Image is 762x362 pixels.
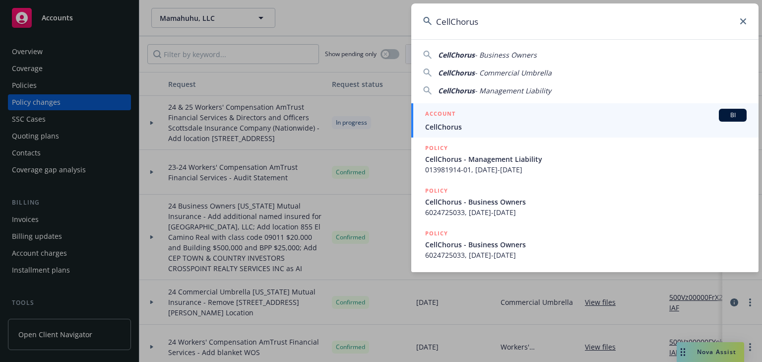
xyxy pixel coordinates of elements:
[425,186,448,196] h5: POLICY
[723,111,743,120] span: BI
[411,180,759,223] a: POLICYCellChorus - Business Owners6024725033, [DATE]-[DATE]
[475,68,552,77] span: - Commercial Umbrella
[438,86,475,95] span: CellChorus
[425,197,747,207] span: CellChorus - Business Owners
[411,138,759,180] a: POLICYCellChorus - Management Liability013981914-01, [DATE]-[DATE]
[425,143,448,153] h5: POLICY
[425,250,747,260] span: 6024725033, [DATE]-[DATE]
[425,239,747,250] span: CellChorus - Business Owners
[475,86,551,95] span: - Management Liability
[425,228,448,238] h5: POLICY
[425,207,747,217] span: 6024725033, [DATE]-[DATE]
[425,109,455,121] h5: ACCOUNT
[425,164,747,175] span: 013981914-01, [DATE]-[DATE]
[411,3,759,39] input: Search...
[425,271,448,281] h5: POLICY
[411,266,759,308] a: POLICY
[411,103,759,138] a: ACCOUNTBICellChorus
[425,154,747,164] span: CellChorus - Management Liability
[425,122,747,132] span: CellChorus
[475,50,537,60] span: - Business Owners
[438,50,475,60] span: CellChorus
[438,68,475,77] span: CellChorus
[411,223,759,266] a: POLICYCellChorus - Business Owners6024725033, [DATE]-[DATE]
